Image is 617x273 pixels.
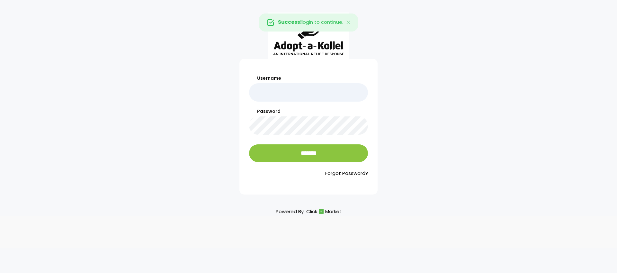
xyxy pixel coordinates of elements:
[249,170,368,177] a: Forgot Password?
[339,14,358,31] button: Close
[278,19,302,26] strong: Success!
[268,13,349,59] img: aak_logo_sm.jpeg
[319,209,324,214] img: cm_icon.png
[306,207,342,216] a: ClickMarket
[259,14,358,32] div: login to continue.
[249,75,368,82] label: Username
[249,108,368,115] label: Password
[276,207,342,216] p: Powered By:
